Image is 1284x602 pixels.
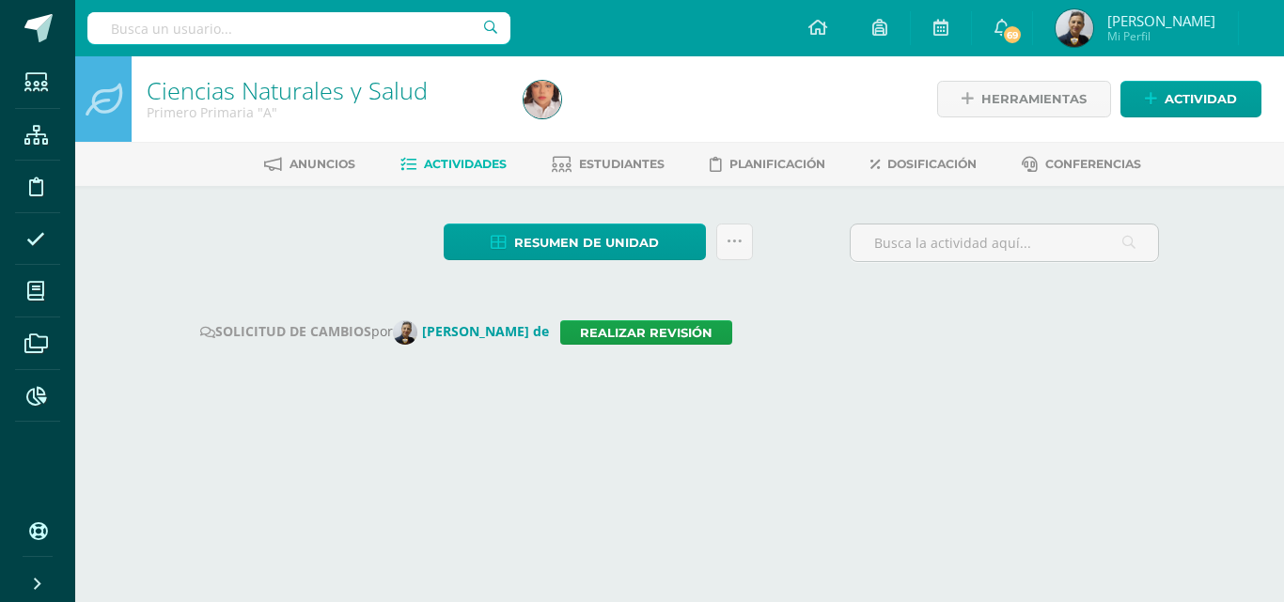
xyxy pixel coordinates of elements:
span: Mi Perfil [1107,28,1215,44]
span: Actividad [1165,82,1237,116]
a: Planificación [710,149,825,179]
a: [PERSON_NAME] de [393,322,560,340]
a: Estudiantes [552,149,665,179]
span: [PERSON_NAME] [1107,11,1215,30]
span: Estudiantes [579,157,665,171]
span: Resumen de unidad [514,225,659,260]
strong: [PERSON_NAME] de [422,322,549,340]
span: Planificación [729,157,825,171]
div: Primero Primaria 'A' [147,103,501,121]
a: Realizar revisión [560,320,732,345]
h1: Ciencias Naturales y Salud [147,77,501,103]
a: Herramientas [937,81,1111,117]
img: c6153ee20c6f0b790dc576bb1726d101.png [393,320,417,345]
span: Anuncios [290,157,355,171]
span: Conferencias [1045,157,1141,171]
a: Ciencias Naturales y Salud [147,74,428,106]
img: 426ccef1f384d7af7b6103c9af345778.png [1056,9,1093,47]
a: Resumen de unidad [444,224,706,260]
img: cb9b46a7d0ec1fd89619bc2c7c27efb6.png [524,81,561,118]
span: Dosificación [887,157,977,171]
a: Actividad [1120,81,1261,117]
strong: SOLICITUD DE CAMBIOS [200,322,371,340]
span: Actividades [424,157,507,171]
a: Conferencias [1022,149,1141,179]
a: Anuncios [264,149,355,179]
a: Dosificación [870,149,977,179]
div: por [200,320,1159,345]
input: Busca un usuario... [87,12,510,44]
span: Herramientas [981,82,1087,116]
a: Actividades [400,149,507,179]
input: Busca la actividad aquí... [851,224,1158,261]
span: 69 [1002,24,1023,45]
